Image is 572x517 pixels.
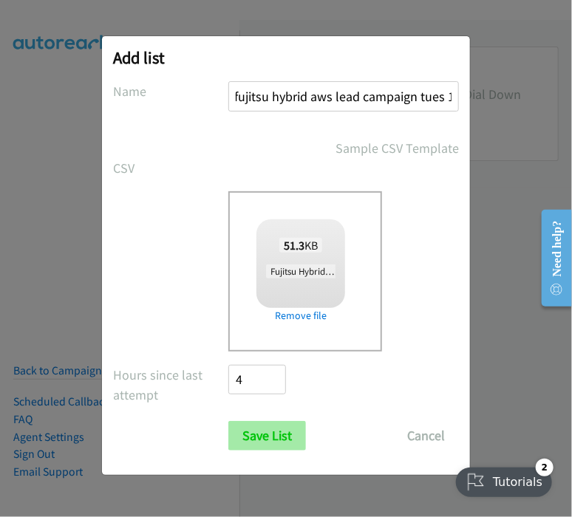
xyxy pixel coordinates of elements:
iframe: Checklist [447,453,561,506]
input: Save List [228,421,306,451]
label: CSV [113,158,228,178]
label: Hours since last attempt [113,365,228,405]
label: Name [113,81,228,101]
h2: Add list [113,47,459,68]
a: Remove file [256,308,345,323]
span: KB [279,238,323,253]
a: Sample CSV Template [336,138,459,158]
iframe: Resource Center [530,199,572,317]
button: Cancel [393,421,459,451]
span: Fujitsu Hybrid AWS lead campaign tues 1.xlsx [266,264,454,278]
strong: 51.3 [284,238,304,253]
